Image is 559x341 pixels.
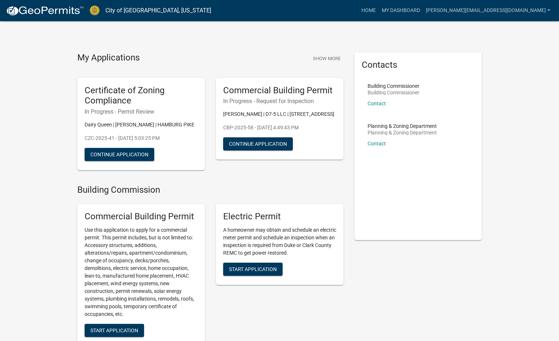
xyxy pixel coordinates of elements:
[362,60,475,70] h5: Contacts
[90,5,100,15] img: City of Jeffersonville, Indiana
[105,4,211,17] a: City of [GEOGRAPHIC_DATA], [US_STATE]
[310,52,343,64] button: Show More
[423,4,553,17] a: [PERSON_NAME][EMAIL_ADDRESS][DOMAIN_NAME]
[77,185,343,195] h4: Building Commission
[368,83,419,89] p: Building Commissioner
[368,124,437,129] p: Planning & Zoning Department
[77,52,140,63] h4: My Applications
[85,148,154,161] button: Continue Application
[90,327,138,333] span: Start Application
[379,4,423,17] a: My Dashboard
[223,211,336,222] h5: Electric Permit
[223,98,336,105] h6: In Progress - Request for Inspection
[223,124,336,132] p: CBP-2025-58 - [DATE] 4:49:43 PM
[85,121,198,129] p: Dairy Queen | [PERSON_NAME] | HAMBURG PIKE
[85,134,198,142] p: CZC-2025-41 - [DATE] 5:03:25 PM
[368,130,437,135] p: Planning & Zoning Department
[223,263,283,276] button: Start Application
[223,137,293,150] button: Continue Application
[85,226,198,318] p: Use this application to apply for a commercial permit. This permit includes, but is not limited t...
[85,324,144,337] button: Start Application
[85,85,198,106] h5: Certificate of Zoning Compliance
[368,141,386,146] a: Contact
[223,85,336,96] h5: Commercial Building Permit
[368,90,419,95] p: Building Commissioner
[368,101,386,106] a: Contact
[229,266,277,272] span: Start Application
[358,4,379,17] a: Home
[223,110,336,118] p: [PERSON_NAME] | D7-5 LLC | [STREET_ADDRESS]
[85,108,198,115] h6: In Progress - Permit Review
[85,211,198,222] h5: Commercial Building Permit
[223,226,336,257] p: A homeowner may obtain and schedule an electric meter permit and schedule an inspection when an i...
